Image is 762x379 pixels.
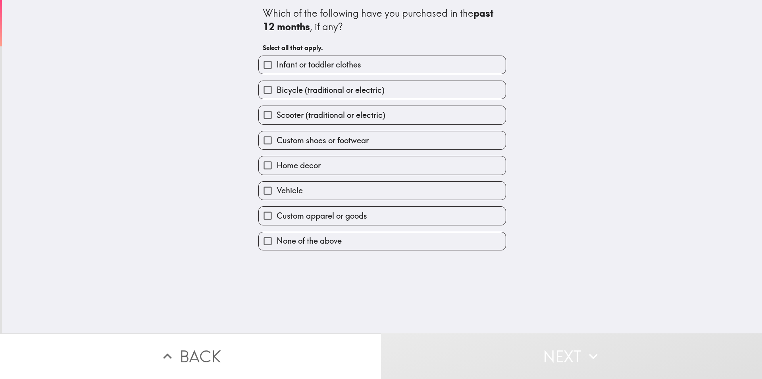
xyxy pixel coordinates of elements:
[277,210,367,221] span: Custom apparel or goods
[263,7,496,33] b: past 12 months
[259,156,506,174] button: Home decor
[259,131,506,149] button: Custom shoes or footwear
[277,135,369,146] span: Custom shoes or footwear
[259,81,506,99] button: Bicycle (traditional or electric)
[263,7,502,33] div: Which of the following have you purchased in the , if any?
[277,160,321,171] span: Home decor
[277,85,385,96] span: Bicycle (traditional or electric)
[259,182,506,200] button: Vehicle
[259,207,506,225] button: Custom apparel or goods
[259,232,506,250] button: None of the above
[277,59,361,70] span: Infant or toddler clothes
[263,43,502,52] h6: Select all that apply.
[259,56,506,74] button: Infant or toddler clothes
[381,333,762,379] button: Next
[277,235,342,246] span: None of the above
[259,106,506,124] button: Scooter (traditional or electric)
[277,185,303,196] span: Vehicle
[277,110,385,121] span: Scooter (traditional or electric)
